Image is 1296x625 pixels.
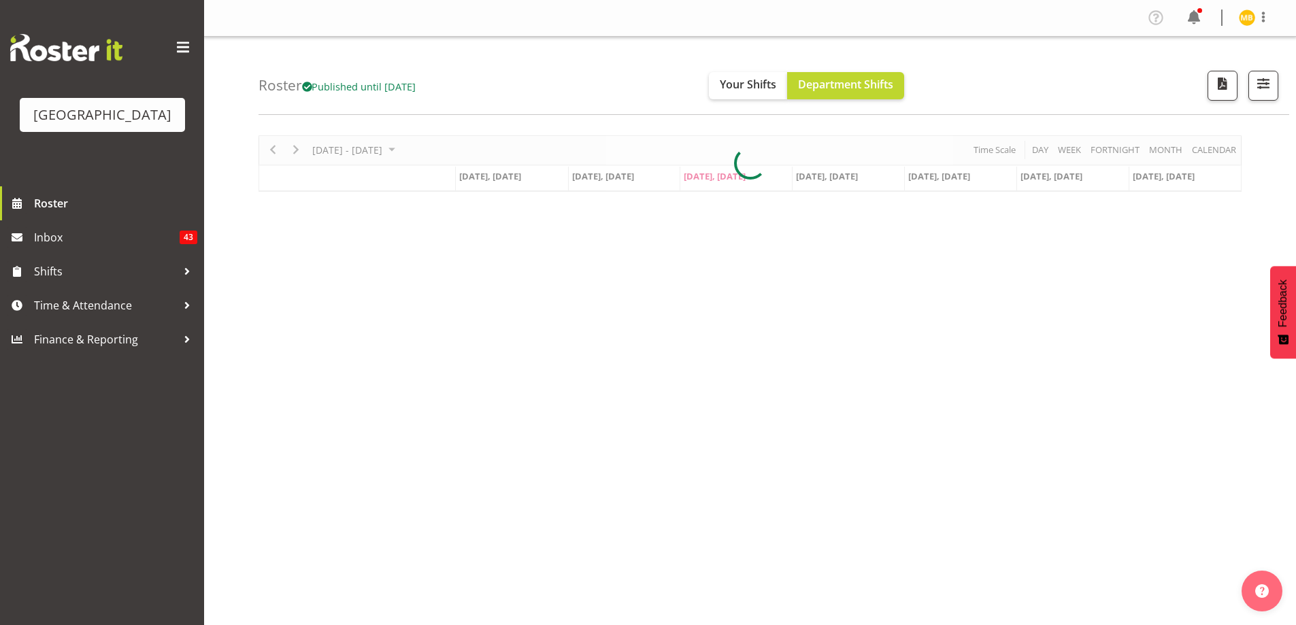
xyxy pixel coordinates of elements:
[720,77,776,92] span: Your Shifts
[34,329,177,350] span: Finance & Reporting
[1239,10,1255,26] img: michelle-bradbury9520.jpg
[259,78,416,93] h4: Roster
[34,227,180,248] span: Inbox
[1277,280,1289,327] span: Feedback
[1248,71,1278,101] button: Filter Shifts
[709,72,787,99] button: Your Shifts
[34,193,197,214] span: Roster
[302,80,416,93] span: Published until [DATE]
[10,34,122,61] img: Rosterit website logo
[34,295,177,316] span: Time & Attendance
[787,72,904,99] button: Department Shifts
[33,105,171,125] div: [GEOGRAPHIC_DATA]
[1255,584,1269,598] img: help-xxl-2.png
[1270,266,1296,358] button: Feedback - Show survey
[34,261,177,282] span: Shifts
[798,77,893,92] span: Department Shifts
[1208,71,1237,101] button: Download a PDF of the roster according to the set date range.
[180,231,197,244] span: 43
